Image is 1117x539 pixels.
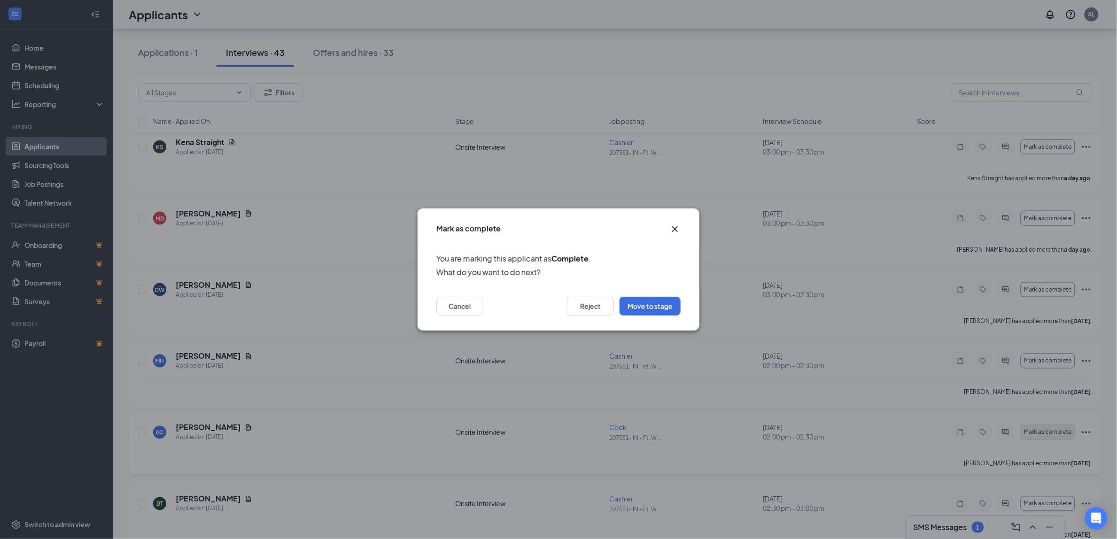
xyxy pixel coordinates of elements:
[436,253,681,264] span: You are marking this applicant as .
[567,297,614,316] button: Reject
[551,254,589,263] b: Complete
[620,297,681,316] button: Move to stage
[436,266,681,278] span: What do you want to do next?
[436,223,501,234] h3: Mark as complete
[669,223,681,235] button: Close
[436,297,483,316] button: Cancel
[1085,507,1108,530] div: Open Intercom Messenger
[669,223,681,235] svg: Cross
